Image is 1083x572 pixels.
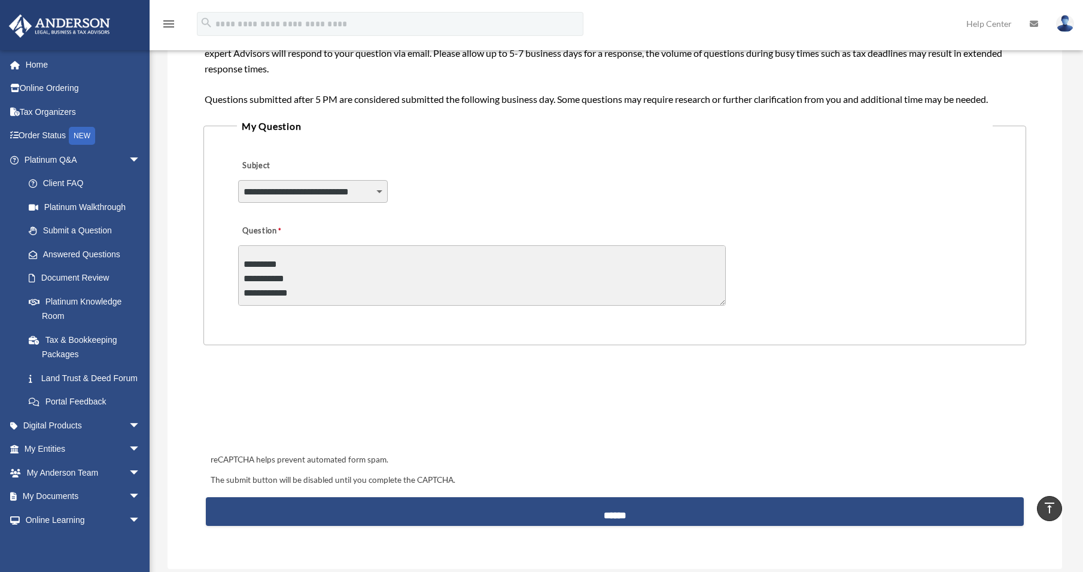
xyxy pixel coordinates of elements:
a: My Entitiesarrow_drop_down [8,437,159,461]
a: My Anderson Teamarrow_drop_down [8,461,159,485]
a: Online Ordering [8,77,159,101]
a: Order StatusNEW [8,124,159,148]
span: arrow_drop_down [129,413,153,438]
a: vertical_align_top [1037,496,1062,521]
span: arrow_drop_down [129,485,153,509]
img: User Pic [1056,15,1074,32]
div: reCAPTCHA helps prevent automated form spam. [206,453,1024,467]
a: Tax Organizers [8,100,159,124]
i: menu [162,17,176,31]
iframe: reCAPTCHA [207,382,389,429]
a: Document Review [17,266,159,290]
span: arrow_drop_down [129,461,153,485]
a: Home [8,53,159,77]
img: Anderson Advisors Platinum Portal [5,14,114,38]
label: Question [238,223,331,240]
div: The submit button will be disabled until you complete the CAPTCHA. [206,473,1024,488]
a: Platinum Walkthrough [17,195,159,219]
a: Answered Questions [17,242,159,266]
a: Portal Feedback [17,390,159,414]
a: Client FAQ [17,172,159,196]
a: Tax & Bookkeeping Packages [17,328,159,366]
div: NEW [69,127,95,145]
i: search [200,16,213,29]
a: My Documentsarrow_drop_down [8,485,159,509]
span: arrow_drop_down [129,508,153,533]
span: arrow_drop_down [129,437,153,462]
a: menu [162,21,176,31]
span: arrow_drop_down [129,148,153,172]
a: Platinum Knowledge Room [17,290,159,328]
legend: My Question [237,118,993,135]
span: arrow_drop_down [129,532,153,556]
a: Billingarrow_drop_down [8,532,159,556]
a: Land Trust & Deed Forum [17,366,159,390]
a: Platinum Q&Aarrow_drop_down [8,148,159,172]
a: Online Learningarrow_drop_down [8,508,159,532]
a: Submit a Question [17,219,153,243]
label: Subject [238,158,352,175]
i: vertical_align_top [1042,501,1057,515]
a: Digital Productsarrow_drop_down [8,413,159,437]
